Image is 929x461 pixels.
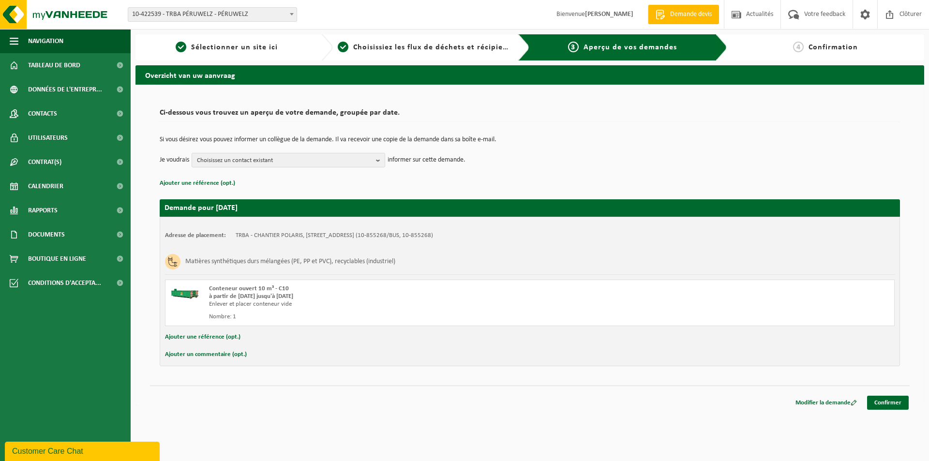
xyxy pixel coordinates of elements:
[28,102,57,126] span: Contacts
[584,44,677,51] span: Aperçu de vos demandes
[236,232,433,239] td: TRBA - CHANTIER POLARIS, [STREET_ADDRESS] (10-855268/BUS, 10-855268)
[160,136,900,143] p: Si vous désirez vous pouvez informer un collègue de la demande. Il va recevoir une copie de la de...
[338,42,511,53] a: 2Choisissiez les flux de déchets et récipients
[793,42,804,52] span: 4
[788,396,864,410] a: Modifier la demande
[28,247,86,271] span: Boutique en ligne
[160,177,235,190] button: Ajouter une référence (opt.)
[185,254,395,269] h3: Matières synthétiques durs mélangées (PE, PP et PVC), recyclables (industriel)
[209,285,289,292] span: Conteneur ouvert 10 m³ - C10
[668,10,714,19] span: Demande devis
[165,348,247,361] button: Ajouter un commentaire (opt.)
[28,174,63,198] span: Calendrier
[809,44,858,51] span: Confirmation
[128,7,297,22] span: 10-422539 - TRBA PÉRUWELZ - PÉRUWELZ
[197,153,372,168] span: Choisissez un contact existant
[209,313,569,321] div: Nombre: 1
[28,77,102,102] span: Données de l'entrepr...
[5,440,162,461] iframe: chat widget
[338,42,348,52] span: 2
[28,223,65,247] span: Documents
[160,109,900,122] h2: Ci-dessous vous trouvez un aperçu de votre demande, groupée par date.
[28,271,101,295] span: Conditions d'accepta...
[568,42,579,52] span: 3
[209,293,293,299] strong: à partir de [DATE] jusqu'à [DATE]
[165,331,240,343] button: Ajouter une référence (opt.)
[353,44,514,51] span: Choisissiez les flux de déchets et récipients
[165,204,238,212] strong: Demande pour [DATE]
[165,232,226,238] strong: Adresse de placement:
[585,11,633,18] strong: [PERSON_NAME]
[28,150,61,174] span: Contrat(s)
[388,153,465,167] p: informer sur cette demande.
[176,42,186,52] span: 1
[28,53,80,77] span: Tableau de bord
[28,198,58,223] span: Rapports
[28,29,63,53] span: Navigation
[140,42,314,53] a: 1Sélectionner un site ici
[128,8,297,21] span: 10-422539 - TRBA PÉRUWELZ - PÉRUWELZ
[191,44,278,51] span: Sélectionner un site ici
[170,285,199,299] img: HK-XC-10-GN-00.png
[192,153,385,167] button: Choisissez un contact existant
[648,5,719,24] a: Demande devis
[135,65,924,84] h2: Overzicht van uw aanvraag
[209,300,569,308] div: Enlever et placer conteneur vide
[867,396,909,410] a: Confirmer
[160,153,189,167] p: Je voudrais
[28,126,68,150] span: Utilisateurs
